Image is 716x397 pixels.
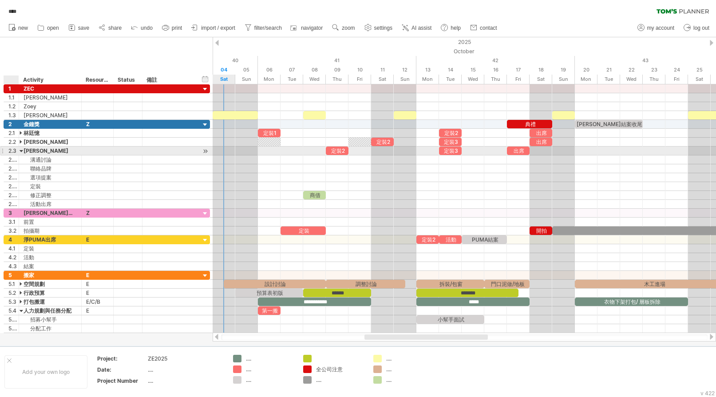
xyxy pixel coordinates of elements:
[462,65,484,75] div: Wednesday, 15 October 2025
[281,75,303,84] div: Tuesday, 7 October 2025
[316,376,364,384] div: ....
[411,25,431,31] span: AI assist
[97,366,146,373] div: Date:
[8,182,19,191] div: 2.3.4
[24,111,77,119] div: [PERSON_NAME]
[24,129,77,137] div: 林廷憶
[47,25,59,31] span: open
[24,138,77,146] div: [PERSON_NAME]
[148,366,222,373] div: ....
[8,120,19,128] div: 2
[303,65,326,75] div: Wednesday, 8 October 2025
[575,120,643,128] div: [PERSON_NAME]結案收尾
[530,65,552,75] div: Saturday, 18 October 2025
[416,75,439,84] div: Monday, 13 October 2025
[86,289,109,297] div: E
[24,324,77,333] div: 分配工作
[24,173,77,182] div: 選項提案
[24,164,77,173] div: 聯絡品牌
[24,155,77,164] div: 溝通討論
[439,129,462,137] div: 定裝2
[8,111,19,119] div: 1.3
[8,271,19,279] div: 5
[330,22,357,34] a: zoom
[146,75,191,84] div: 備註
[552,65,575,75] div: Sunday, 19 October 2025
[246,376,294,384] div: ....
[24,120,77,128] div: 金鐘獎
[224,280,326,288] div: 設計討論
[160,22,185,34] a: print
[86,75,108,84] div: Resource
[24,93,77,102] div: [PERSON_NAME]
[24,235,77,244] div: 淨PUMA出席
[24,200,77,208] div: 活動出席
[462,235,507,244] div: PUMA結案
[688,75,711,84] div: Saturday, 25 October 2025
[86,280,109,288] div: E
[8,262,19,270] div: 4.3
[141,25,153,31] span: undo
[484,65,507,75] div: Thursday, 16 October 2025
[213,65,235,75] div: Saturday, 4 October 2025
[575,298,688,306] div: 衣物下架打包/ 層板拆除
[303,191,326,199] div: 商借
[8,209,19,217] div: 3
[289,22,325,34] a: navigator
[8,84,19,93] div: 1
[86,120,109,128] div: Z
[374,25,392,31] span: settings
[235,65,258,75] div: Sunday, 5 October 2025
[647,25,674,31] span: my account
[6,22,31,34] a: new
[118,75,137,84] div: Status
[394,75,416,84] div: Sunday, 12 October 2025
[18,25,28,31] span: new
[8,218,19,226] div: 3.1
[24,306,77,315] div: 人力規劃與任務分配
[24,280,77,288] div: 空間規劃
[530,129,552,137] div: 出席
[4,355,87,389] div: Add your own logo
[416,280,484,288] div: 拆裝/包窗
[281,226,326,235] div: 定裝
[8,155,19,164] div: 2.3.1
[484,280,530,288] div: 門口泥做/地板
[24,253,77,262] div: 活動
[108,25,122,31] span: share
[507,147,530,155] div: 出席
[326,280,405,288] div: 調整討論
[8,253,19,262] div: 4.2
[643,65,665,75] div: Thursday, 23 October 2025
[172,25,182,31] span: print
[8,306,19,315] div: 5.4
[620,75,643,84] div: Wednesday, 22 October 2025
[620,65,643,75] div: Wednesday, 22 October 2025
[97,377,146,385] div: Project Number
[530,226,552,235] div: 開拍
[416,56,575,65] div: 42
[24,209,77,217] div: [PERSON_NAME]默警探
[8,191,19,199] div: 2.3.5
[8,235,19,244] div: 4
[8,138,19,146] div: 2.2
[86,298,109,306] div: E/C/B
[348,65,371,75] div: Friday, 10 October 2025
[507,75,530,84] div: Friday, 17 October 2025
[386,365,435,373] div: ....
[24,244,77,253] div: 定裝
[439,147,462,155] div: 定裝3
[235,75,258,84] div: Sunday, 5 October 2025
[148,377,222,385] div: ....
[8,244,19,253] div: 4.1
[24,262,77,270] div: 結案
[8,200,19,208] div: 2.3.6
[35,22,62,34] a: open
[148,355,222,362] div: ZE2025
[24,226,77,235] div: 拍攝期
[24,191,77,199] div: 修正調整
[316,365,364,373] div: 全公司注意
[258,75,281,84] div: Monday, 6 October 2025
[8,315,19,324] div: 5.4.1
[129,22,155,34] a: undo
